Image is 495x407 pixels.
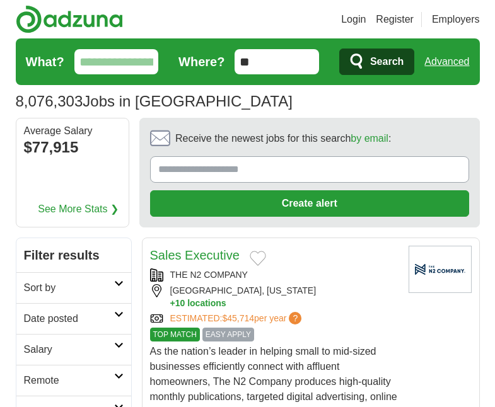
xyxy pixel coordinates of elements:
[376,12,414,27] a: Register
[16,90,83,113] span: 8,076,303
[424,49,469,74] a: Advanced
[38,202,119,217] a: See More Stats ❯
[250,251,266,266] button: Add to favorite jobs
[339,49,414,75] button: Search
[16,272,131,303] a: Sort by
[175,131,391,146] span: Receive the newest jobs for this search :
[16,238,131,272] h2: Filter results
[16,334,131,365] a: Salary
[170,312,305,325] a: ESTIMATED:$45,714per year?
[16,365,131,396] a: Remote
[202,328,254,341] span: EASY APPLY
[26,52,64,71] label: What?
[24,373,114,388] h2: Remote
[150,190,469,217] button: Create alert
[24,126,121,136] div: Average Salary
[150,328,200,341] span: TOP MATCH
[16,93,293,110] h1: Jobs in [GEOGRAPHIC_DATA]
[341,12,366,27] a: Login
[150,268,399,282] div: THE N2 COMPANY
[432,12,480,27] a: Employers
[24,311,114,326] h2: Date posted
[222,313,254,323] span: $45,714
[150,284,399,309] div: [GEOGRAPHIC_DATA], [US_STATE]
[351,133,388,144] a: by email
[150,248,240,262] a: Sales Executive
[24,280,114,295] h2: Sort by
[170,297,399,309] button: +10 locations
[24,342,114,357] h2: Salary
[24,136,121,159] div: $77,915
[170,297,175,309] span: +
[178,52,224,71] label: Where?
[289,312,301,324] span: ?
[370,49,404,74] span: Search
[16,5,123,33] img: Adzuna logo
[409,246,472,293] img: Company logo
[16,303,131,334] a: Date posted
